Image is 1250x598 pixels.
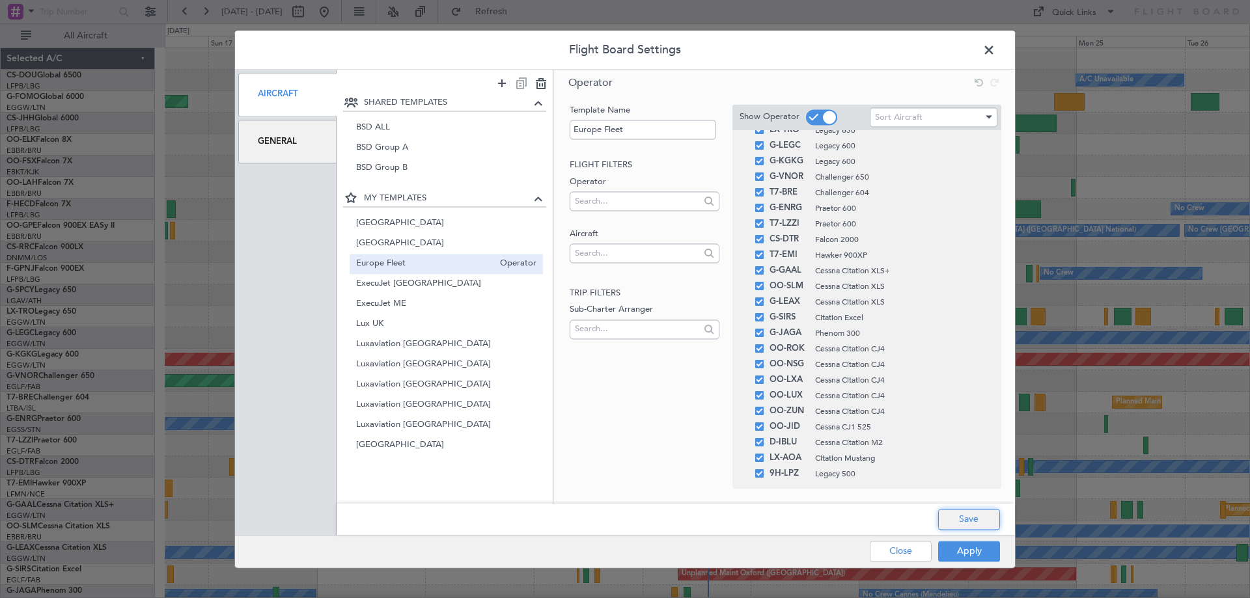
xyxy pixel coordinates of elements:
[770,232,809,247] span: CS-DTR
[815,421,982,433] span: Cessna CJ1 525
[938,541,1000,562] button: Apply
[770,403,809,419] span: OO-ZUN
[364,96,531,109] span: SHARED TEMPLATES
[575,319,699,339] input: Search...
[356,439,537,452] span: [GEOGRAPHIC_DATA]
[364,193,531,206] span: MY TEMPLATES
[938,509,1000,530] button: Save
[493,257,536,271] span: Operator
[575,243,699,263] input: Search...
[770,138,809,154] span: G-LEGC
[770,247,809,263] span: T7-EMI
[570,159,719,172] h2: Flight filters
[356,161,537,175] span: BSD Group B
[770,388,809,403] span: OO-LUX
[815,265,982,277] span: Cessna Citation XLS+
[238,73,337,116] div: Aircraft
[570,104,719,117] label: Template Name
[815,124,982,136] span: Legacy 650
[815,202,982,214] span: Praetor 600
[815,249,982,261] span: Hawker 900XP
[356,237,537,251] span: [GEOGRAPHIC_DATA]
[770,216,809,232] span: T7-LZZI
[815,280,982,292] span: Cessna Citation XLS
[356,297,537,311] span: ExecuJet ME
[356,141,537,155] span: BSD Group A
[575,191,699,211] input: Search...
[570,287,719,300] h2: Trip filters
[356,277,537,291] span: ExecuJet [GEOGRAPHIC_DATA]
[770,200,809,216] span: G-ENRG
[815,359,982,370] span: Cessna Citation CJ4
[770,325,809,341] span: G-JAGA
[770,294,809,310] span: G-LEAX
[570,303,719,316] label: Sub-Charter Arranger
[770,169,809,185] span: G-VNOR
[356,121,537,135] span: BSD ALL
[356,318,537,331] span: Lux UK
[815,156,982,167] span: Legacy 600
[815,327,982,339] span: Phenom 300
[815,390,982,401] span: Cessna Citation CJ4
[815,171,982,183] span: Challenger 650
[815,140,982,152] span: Legacy 600
[356,257,494,271] span: Europe Fleet
[870,541,932,562] button: Close
[770,357,809,372] span: OO-NSG
[815,405,982,417] span: Cessna Citation CJ4
[875,111,923,123] span: Sort Aircraft
[770,450,809,466] span: LX-AOA
[815,296,982,308] span: Cessna Citation XLS
[815,187,982,198] span: Challenger 604
[568,75,613,90] span: Operator
[235,31,1015,70] header: Flight Board Settings
[356,398,537,412] span: Luxaviation [GEOGRAPHIC_DATA]
[815,218,982,230] span: Praetor 600
[356,418,537,432] span: Luxaviation [GEOGRAPHIC_DATA]
[815,374,982,386] span: Cessna Citation CJ4
[770,310,809,325] span: G-SIRS
[770,372,809,388] span: OO-LXA
[815,437,982,448] span: Cessna Citation M2
[770,154,809,169] span: G-KGKG
[815,452,982,464] span: Citation Mustang
[570,176,719,189] label: Operator
[770,185,809,200] span: T7-BRE
[238,120,337,163] div: General
[770,466,809,482] span: 9H-LPZ
[815,312,982,323] span: Citation Excel
[770,341,809,357] span: OO-ROK
[815,343,982,355] span: Cessna Citation CJ4
[770,279,809,294] span: OO-SLM
[770,263,809,279] span: G-GAAL
[770,419,809,435] span: OO-JID
[815,234,982,245] span: Falcon 2000
[356,217,537,230] span: [GEOGRAPHIC_DATA]
[356,338,537,351] span: Luxaviation [GEOGRAPHIC_DATA]
[356,378,537,392] span: Luxaviation [GEOGRAPHIC_DATA]
[770,435,809,450] span: D-IBLU
[815,468,982,480] span: Legacy 500
[770,122,809,138] span: LX-TRO
[356,358,537,372] span: Luxaviation [GEOGRAPHIC_DATA]
[570,228,719,241] label: Aircraft
[740,111,799,124] label: Show Operator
